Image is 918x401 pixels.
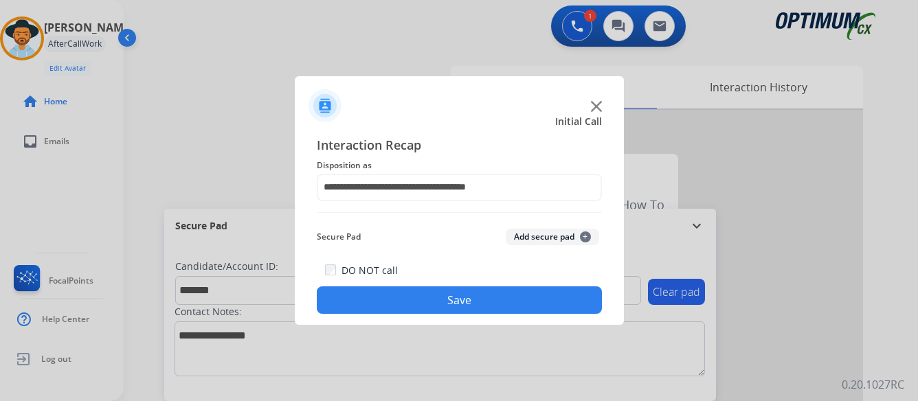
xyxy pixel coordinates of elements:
img: contactIcon [309,89,342,122]
button: Save [317,286,602,314]
span: + [580,231,591,242]
img: contact-recap-line.svg [317,212,602,213]
span: Disposition as [317,157,602,174]
span: Interaction Recap [317,135,602,157]
span: Secure Pad [317,229,361,245]
button: Add secure pad+ [506,229,599,245]
p: 0.20.1027RC [842,376,904,393]
span: Initial Call [555,115,602,128]
label: DO NOT call [342,264,398,277]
